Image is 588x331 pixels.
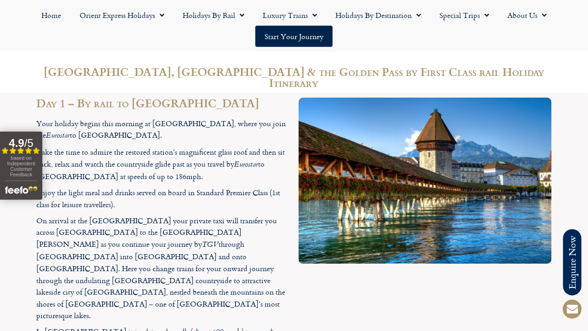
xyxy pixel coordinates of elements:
a: Luxury Trains [254,5,326,26]
a: About Us [498,5,556,26]
a: Holidays by Destination [326,5,430,26]
p: Your holiday begins this morning at [GEOGRAPHIC_DATA], where you join the to [GEOGRAPHIC_DATA]. [36,118,289,142]
p: On arrival at the [GEOGRAPHIC_DATA] your private taxi will transfer you across [GEOGRAPHIC_DATA] ... [36,215,289,322]
h2: [GEOGRAPHIC_DATA], [GEOGRAPHIC_DATA] & the Golden Pass by First Class rail Holiday Itinerary [36,66,552,88]
nav: Menu [5,5,583,47]
em: TGV [202,239,219,251]
a: Special Trips [430,5,498,26]
em: Eurostar [234,159,258,171]
p: Enjoy the light meal and drinks served on board in Standard Premier Class (1st class for leisure ... [36,187,289,210]
a: Start your Journey [255,26,333,47]
p: Take the time to admire the restored station’s magnificent glass roof and then sit back, relax an... [36,146,289,183]
em: Eurostar [46,130,70,142]
a: Orient Express Holidays [70,5,173,26]
a: Holidays by Rail [173,5,254,26]
h2: Day 1 – By rail to [GEOGRAPHIC_DATA] [36,98,289,109]
a: Home [32,5,70,26]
